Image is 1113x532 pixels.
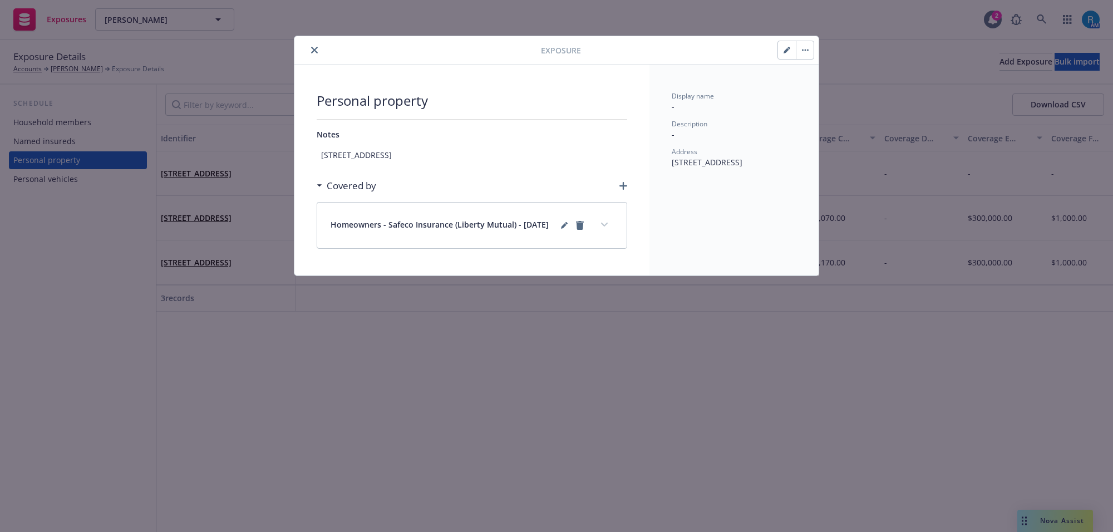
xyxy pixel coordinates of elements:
[672,101,674,112] span: -
[317,91,627,110] span: Personal property
[317,129,339,140] span: Notes
[327,179,376,193] h3: Covered by
[317,179,376,193] div: Covered by
[331,219,549,232] span: Homeowners - Safeco Insurance (Liberty Mutual) - [DATE]
[317,203,627,248] div: Homeowners - Safeco Insurance (Liberty Mutual) - [DATE]editPencilremoveexpand content
[672,147,697,156] span: Address
[308,43,321,57] button: close
[573,219,587,232] a: remove
[317,145,627,165] span: [STREET_ADDRESS]
[672,119,707,129] span: Description
[558,219,571,232] a: editPencil
[672,157,742,168] span: [STREET_ADDRESS]
[541,45,581,56] span: Exposure
[672,129,674,140] span: -
[595,216,613,234] button: expand content
[672,91,714,101] span: Display name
